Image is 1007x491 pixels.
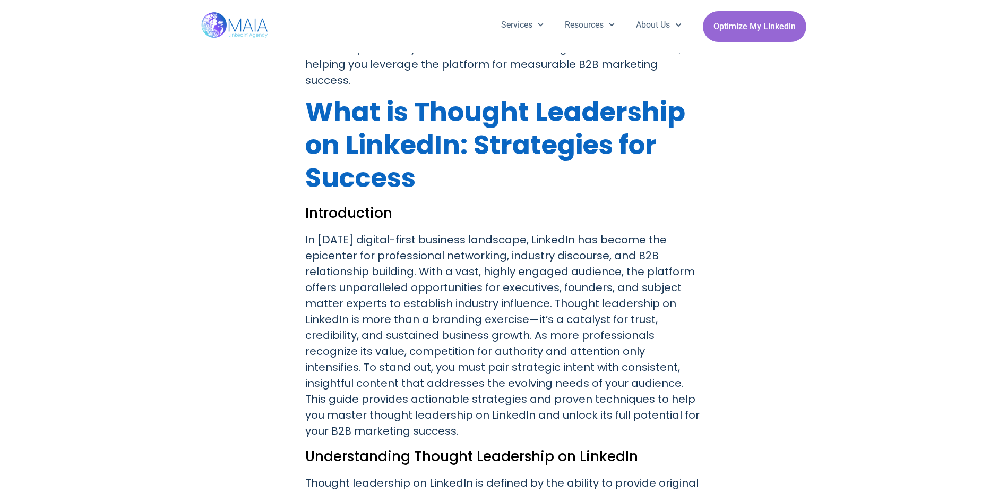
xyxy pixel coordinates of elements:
span: Optimize My Linkedin [713,16,796,37]
a: Resources [554,11,625,39]
h1: What is Thought Leadership on LinkedIn: Strategies for Success [305,96,702,194]
a: Services [490,11,554,39]
h2: Introduction [305,203,702,223]
nav: Menu [490,11,692,39]
h2: Understanding Thought Leadership on LinkedIn [305,446,702,467]
p: In [DATE] digital-first business landscape, LinkedIn has become the epicenter for professional ne... [305,232,702,439]
a: Optimize My Linkedin [703,11,806,42]
a: About Us [625,11,692,39]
